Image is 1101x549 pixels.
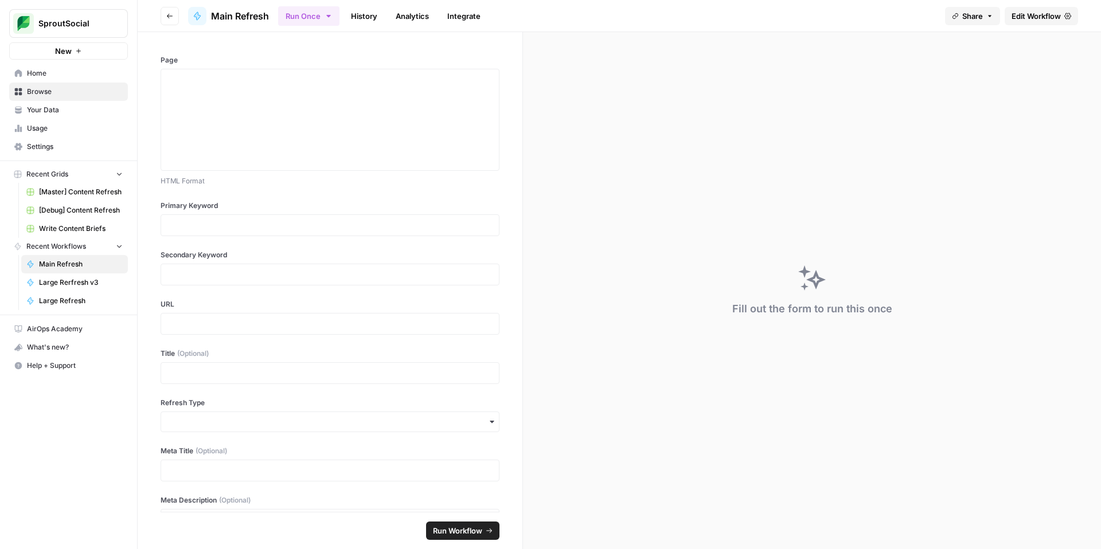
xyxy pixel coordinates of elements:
span: Share [962,10,983,22]
span: Your Data [27,105,123,115]
div: What's new? [10,339,127,356]
button: Recent Grids [9,166,128,183]
label: Page [161,55,499,65]
div: Fill out the form to run this once [732,301,892,317]
a: Browse [9,83,128,101]
span: Browse [27,87,123,97]
button: Run Workflow [426,521,499,540]
a: Analytics [389,7,436,25]
p: HTML Format [161,175,499,187]
a: Main Refresh [188,7,269,25]
a: Settings [9,138,128,156]
button: Workspace: SproutSocial [9,9,128,38]
label: Meta Title [161,446,499,456]
a: Home [9,64,128,83]
button: Recent Workflows [9,238,128,255]
span: Main Refresh [39,259,123,269]
span: Usage [27,123,123,134]
span: Edit Workflow [1012,10,1061,22]
a: [Master] Content Refresh [21,183,128,201]
span: (Optional) [177,348,209,359]
span: Home [27,68,123,79]
span: Recent Grids [26,169,68,179]
span: Large Rerfresh v3 [39,277,123,288]
a: Write Content Briefs [21,219,128,238]
a: Your Data [9,101,128,119]
span: Large Refresh [39,296,123,306]
span: Main Refresh [211,9,269,23]
span: Recent Workflows [26,241,86,252]
span: Help + Support [27,360,123,371]
a: [Debug] Content Refresh [21,201,128,219]
a: History [344,7,384,25]
a: AirOps Academy [9,320,128,338]
a: Integrate [440,7,487,25]
a: Large Refresh [21,292,128,310]
label: URL [161,299,499,309]
img: SproutSocial Logo [13,13,34,34]
a: Main Refresh [21,255,128,273]
label: Title [161,348,499,359]
span: Run Workflow [433,525,482,536]
a: Usage [9,119,128,138]
span: (Optional) [196,446,227,456]
a: Large Rerfresh v3 [21,273,128,292]
span: New [55,45,72,57]
label: Meta Description [161,495,499,505]
label: Secondary Keyword [161,250,499,260]
button: Run Once [278,6,339,26]
span: [Master] Content Refresh [39,187,123,197]
span: SproutSocial [38,18,108,29]
a: Edit Workflow [1005,7,1078,25]
span: AirOps Academy [27,324,123,334]
label: Primary Keyword [161,201,499,211]
span: Settings [27,142,123,152]
button: Help + Support [9,356,128,375]
span: [Debug] Content Refresh [39,205,123,215]
span: Write Content Briefs [39,223,123,234]
button: What's new? [9,338,128,356]
span: (Optional) [219,495,251,505]
button: New [9,42,128,60]
label: Refresh Type [161,398,499,408]
button: Share [945,7,1000,25]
